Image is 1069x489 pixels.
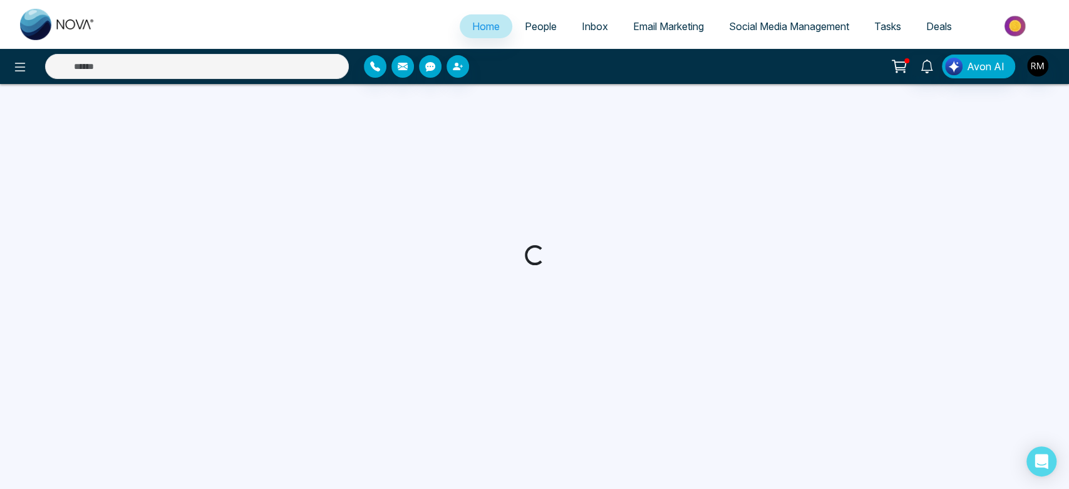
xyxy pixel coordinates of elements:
span: Social Media Management [729,20,849,33]
a: Inbox [569,14,621,38]
span: Tasks [874,20,901,33]
div: Open Intercom Messenger [1026,446,1056,476]
img: Nova CRM Logo [20,9,95,40]
img: User Avatar [1027,55,1048,76]
a: Social Media Management [716,14,862,38]
span: Email Marketing [633,20,704,33]
span: Avon AI [967,59,1004,74]
img: Lead Flow [945,58,963,75]
a: Deals [914,14,964,38]
a: Tasks [862,14,914,38]
button: Avon AI [942,55,1015,78]
a: People [512,14,569,38]
span: People [525,20,557,33]
span: Home [472,20,500,33]
span: Deals [926,20,952,33]
a: Home [460,14,512,38]
a: Email Marketing [621,14,716,38]
img: Market-place.gif [971,12,1061,40]
span: Inbox [582,20,608,33]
